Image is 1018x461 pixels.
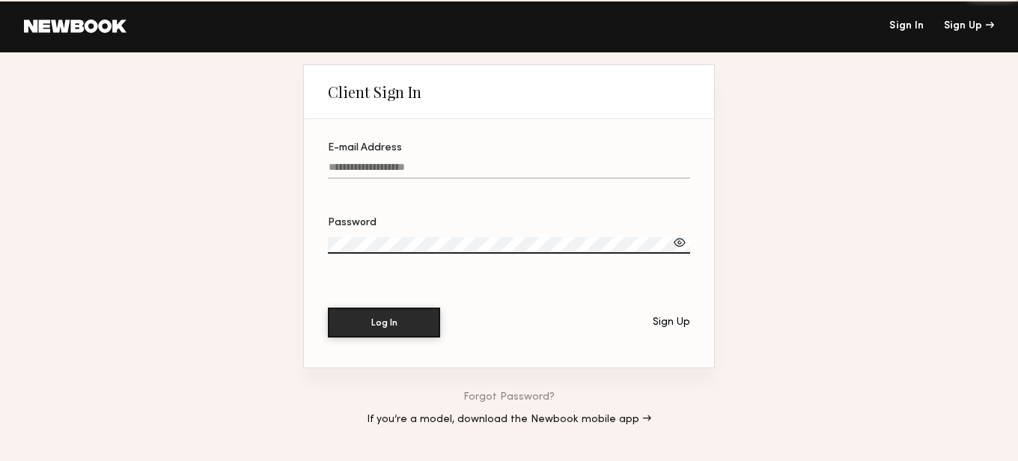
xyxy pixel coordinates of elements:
[944,21,994,31] div: Sign Up
[328,218,690,228] div: Password
[889,21,924,31] a: Sign In
[367,415,651,425] a: If you’re a model, download the Newbook mobile app →
[328,308,440,338] button: Log In
[328,162,690,179] input: E-mail Address
[653,317,690,328] div: Sign Up
[463,392,555,403] a: Forgot Password?
[328,83,421,101] div: Client Sign In
[328,237,690,254] input: Password
[328,143,690,153] div: E-mail Address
